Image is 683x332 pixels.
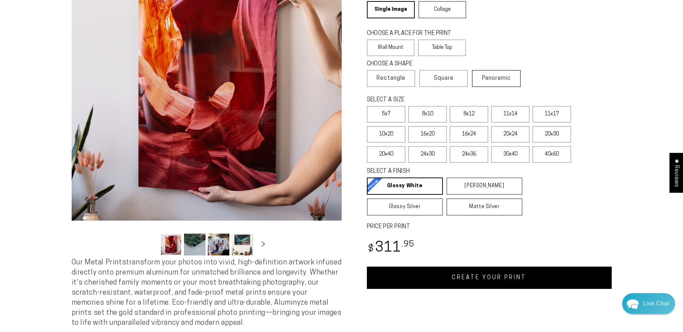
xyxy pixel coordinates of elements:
[643,293,669,314] div: Contact Us Directly
[408,106,447,123] label: 8x10
[367,267,612,289] a: CREATE YOUR PRINT
[367,223,612,231] label: PRICE PER PRINT
[367,29,459,38] legend: CHOOSE A PLACE FOR THE PRINT
[622,293,675,314] div: Chat widget toggle
[255,236,271,252] button: Slide right
[367,106,405,123] label: 5x7
[367,126,405,143] label: 10x20
[450,106,488,123] label: 8x12
[402,240,415,249] sup: .95
[367,40,415,56] label: Wall Mount
[669,153,683,193] div: Click to open Judge.me floating reviews tab
[367,60,460,68] legend: CHOOSE A SHAPE
[72,259,342,327] span: Our Metal Prints transform your photos into vivid, high-definition artwork infused directly onto ...
[408,126,447,143] label: 16x20
[232,234,253,255] button: Load image 4 in gallery view
[450,126,488,143] label: 16x24
[142,236,158,252] button: Slide left
[434,74,454,83] span: Square
[491,146,530,163] label: 30x40
[450,146,488,163] label: 24x36
[367,146,405,163] label: 20x40
[367,177,443,195] a: Glossy White
[408,146,447,163] label: 24x30
[367,198,443,216] a: Glossy Silver
[446,198,522,216] a: Matte Silver
[418,40,466,56] label: Table Top
[377,74,405,83] span: Rectangle
[533,106,571,123] label: 11x17
[208,234,229,255] button: Load image 3 in gallery view
[184,234,206,255] button: Load image 2 in gallery view
[491,106,530,123] label: 11x14
[367,96,511,104] legend: SELECT A SIZE
[491,126,530,143] label: 20x24
[367,1,415,18] a: Single Image
[367,167,505,176] legend: SELECT A FINISH
[533,126,571,143] label: 20x30
[533,146,571,163] label: 40x60
[367,241,415,255] bdi: 311
[368,244,374,254] span: $
[446,177,522,195] a: [PERSON_NAME]
[482,75,511,81] span: Panoramic
[418,1,466,18] a: Collage
[160,234,182,255] button: Load image 1 in gallery view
